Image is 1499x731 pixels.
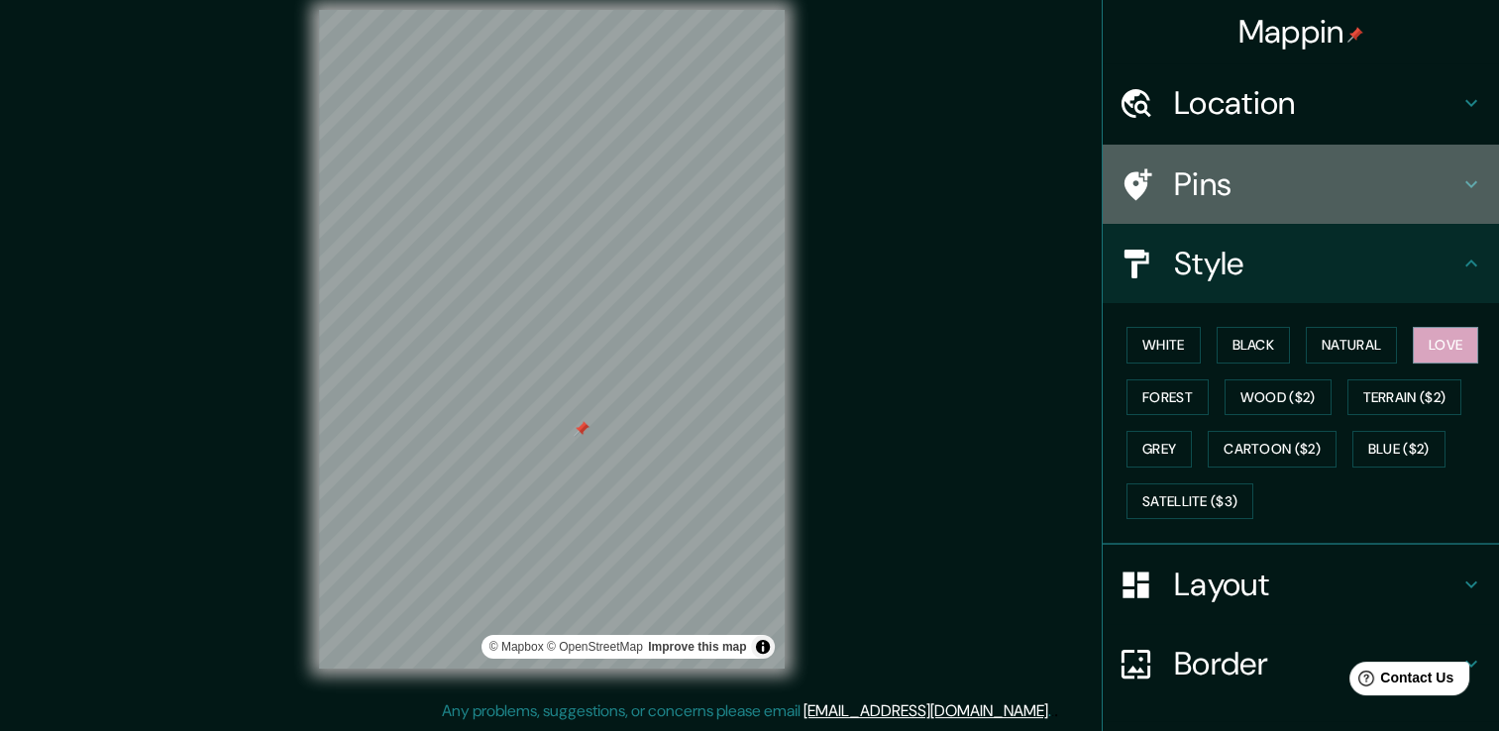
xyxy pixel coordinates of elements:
[751,635,775,659] button: Toggle attribution
[1103,545,1499,624] div: Layout
[1126,379,1209,416] button: Forest
[1103,624,1499,703] div: Border
[489,640,544,654] a: Mapbox
[1238,12,1364,52] h4: Mappin
[1347,27,1363,43] img: pin-icon.png
[319,10,785,669] canvas: Map
[1174,244,1459,283] h4: Style
[1413,327,1478,364] button: Love
[803,700,1048,721] a: [EMAIL_ADDRESS][DOMAIN_NAME]
[1051,699,1054,723] div: .
[1217,327,1291,364] button: Black
[1103,224,1499,303] div: Style
[1126,483,1253,520] button: Satellite ($3)
[442,699,1051,723] p: Any problems, suggestions, or concerns please email .
[1103,145,1499,224] div: Pins
[1208,431,1337,468] button: Cartoon ($2)
[1174,83,1459,123] h4: Location
[1347,379,1462,416] button: Terrain ($2)
[648,640,746,654] a: Map feedback
[1103,63,1499,143] div: Location
[1225,379,1332,416] button: Wood ($2)
[1174,565,1459,604] h4: Layout
[1126,431,1192,468] button: Grey
[1352,431,1445,468] button: Blue ($2)
[547,640,643,654] a: OpenStreetMap
[1126,327,1201,364] button: White
[1054,699,1058,723] div: .
[1306,327,1397,364] button: Natural
[1174,164,1459,204] h4: Pins
[1323,654,1477,709] iframe: Help widget launcher
[1174,644,1459,683] h4: Border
